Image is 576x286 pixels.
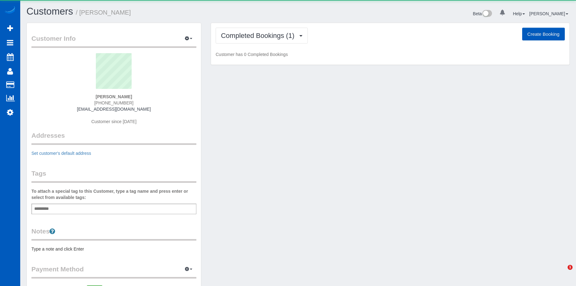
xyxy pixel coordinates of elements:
span: 1 [568,265,573,270]
legend: Payment Method [31,265,196,279]
legend: Customer Info [31,34,196,48]
button: Completed Bookings (1) [216,28,308,44]
span: Completed Bookings (1) [221,32,297,39]
a: Beta [473,11,492,16]
img: New interface [482,10,492,18]
a: [EMAIL_ADDRESS][DOMAIN_NAME] [77,107,151,112]
iframe: Intercom live chat [555,265,570,280]
a: Customers [26,6,73,17]
label: To attach a special tag to this Customer, type a tag name and press enter or select from availabl... [31,188,196,201]
a: Set customer's default address [31,151,91,156]
legend: Notes [31,227,196,241]
a: [PERSON_NAME] [529,11,568,16]
strong: [PERSON_NAME] [96,94,132,99]
pre: Type a note and click Enter [31,246,196,252]
button: Create Booking [522,28,565,41]
p: Customer has 0 Completed Bookings [216,51,565,58]
a: Help [513,11,525,16]
img: Automaid Logo [4,6,16,15]
span: [PHONE_NUMBER] [94,100,133,105]
legend: Tags [31,169,196,183]
span: Customer since [DATE] [91,119,136,124]
small: / [PERSON_NAME] [76,9,131,16]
